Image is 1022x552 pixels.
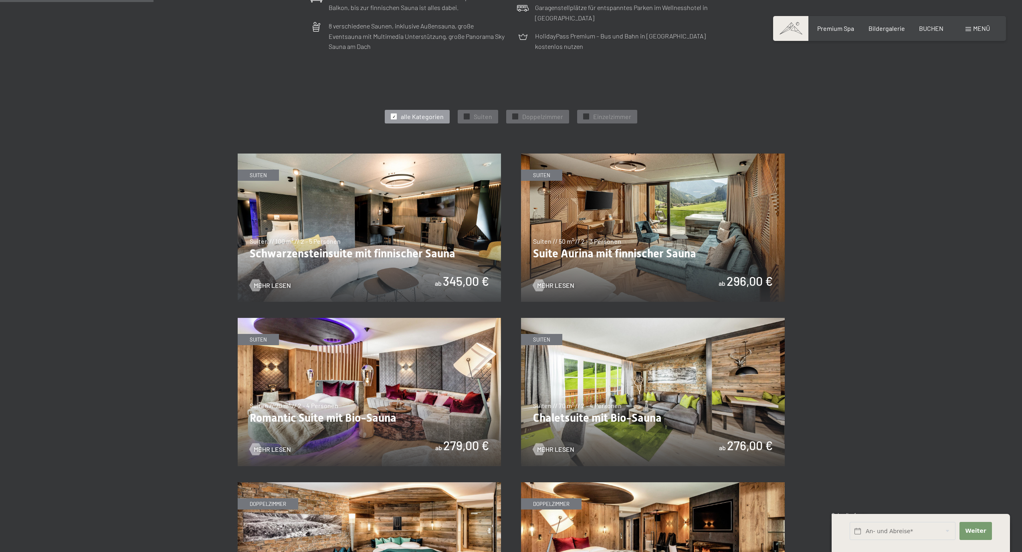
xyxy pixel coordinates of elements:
[533,281,574,290] a: Mehr Lesen
[521,318,785,466] img: Chaletsuite mit Bio-Sauna
[514,114,517,119] span: ✓
[521,318,785,323] a: Chaletsuite mit Bio-Sauna
[817,24,854,32] a: Premium Spa
[521,154,785,159] a: Suite Aurina mit finnischer Sauna
[254,281,291,290] span: Mehr Lesen
[474,112,492,121] span: Suiten
[250,445,291,454] a: Mehr Lesen
[250,281,291,290] a: Mehr Lesen
[392,114,396,119] span: ✓
[238,154,501,159] a: Schwarzensteinsuite mit finnischer Sauna
[535,2,711,23] p: Garagenstellplätze für entspanntes Parken im Wellnesshotel in [GEOGRAPHIC_DATA]
[832,512,866,518] span: Schnellanfrage
[465,114,469,119] span: ✓
[535,31,711,51] p: HolidayPass Premium – Bus und Bahn in [GEOGRAPHIC_DATA] kostenlos nutzen
[959,522,992,540] button: Weiter
[238,318,501,323] a: Romantic Suite mit Bio-Sauna
[522,112,563,121] span: Doppelzimmer
[238,483,501,487] a: Nature Suite mit Sauna
[254,445,291,454] span: Mehr Lesen
[533,445,574,454] a: Mehr Lesen
[521,154,785,302] img: Suite Aurina mit finnischer Sauna
[973,24,990,32] span: Menü
[593,112,631,121] span: Einzelzimmer
[965,527,986,535] span: Weiter
[537,281,574,290] span: Mehr Lesen
[919,24,943,32] a: BUCHEN
[238,154,501,302] img: Schwarzensteinsuite mit finnischer Sauna
[537,445,574,454] span: Mehr Lesen
[329,21,505,52] p: 8 verschiedene Saunen, inklusive Außensauna, große Eventsauna mit Multimedia Unterstützung, große...
[585,114,588,119] span: ✓
[521,483,785,487] a: Suite Deluxe mit Sauna
[238,318,501,466] img: Romantic Suite mit Bio-Sauna
[401,112,444,121] span: alle Kategorien
[868,24,905,32] a: Bildergalerie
